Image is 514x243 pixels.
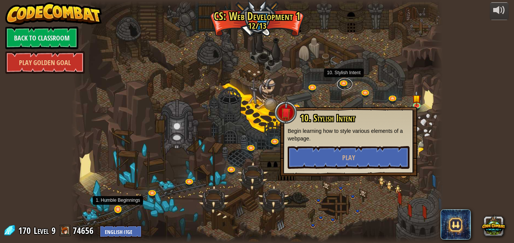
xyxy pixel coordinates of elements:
[5,26,78,49] a: Back to Classroom
[413,91,421,106] img: level-banner-started.png
[18,224,33,237] span: 170
[5,51,85,74] a: Play Golden Goal
[51,224,56,237] span: 9
[342,153,355,162] span: Play
[34,224,49,237] span: Level
[288,146,410,169] button: Play
[300,112,355,125] span: 10. Stylish Intent
[73,224,96,237] a: 74656
[288,127,410,142] p: Begin learning how to style various elements of a webpage.
[490,2,509,20] button: Adjust volume
[5,2,102,25] img: CodeCombat - Learn how to code by playing a game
